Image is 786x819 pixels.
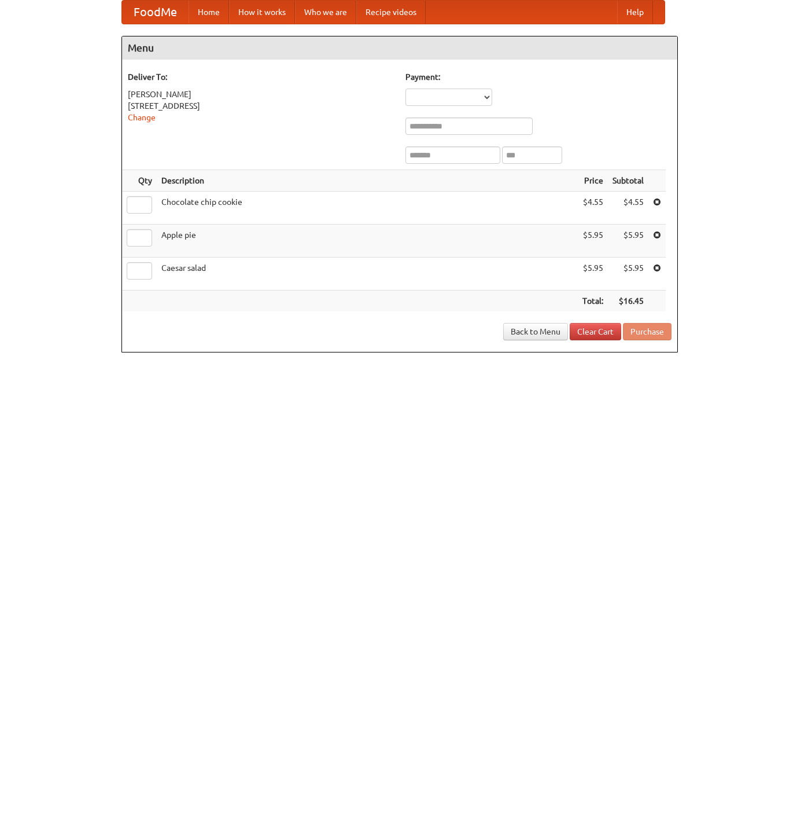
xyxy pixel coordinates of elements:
[608,192,648,225] td: $4.55
[578,225,608,258] td: $5.95
[122,170,157,192] th: Qty
[405,71,671,83] h5: Payment:
[122,36,677,60] h4: Menu
[157,170,578,192] th: Description
[229,1,295,24] a: How it works
[157,192,578,225] td: Chocolate chip cookie
[608,225,648,258] td: $5.95
[128,100,394,112] div: [STREET_ADDRESS]
[608,170,648,192] th: Subtotal
[157,258,578,291] td: Caesar salad
[578,291,608,312] th: Total:
[617,1,653,24] a: Help
[128,71,394,83] h5: Deliver To:
[578,170,608,192] th: Price
[122,1,189,24] a: FoodMe
[356,1,426,24] a: Recipe videos
[570,323,621,340] a: Clear Cart
[503,323,568,340] a: Back to Menu
[128,89,394,100] div: [PERSON_NAME]
[157,225,578,258] td: Apple pie
[189,1,229,24] a: Home
[608,291,648,312] th: $16.45
[578,258,608,291] td: $5.95
[128,113,156,122] a: Change
[608,258,648,291] td: $5.95
[578,192,608,225] td: $4.55
[295,1,356,24] a: Who we are
[623,323,671,340] button: Purchase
